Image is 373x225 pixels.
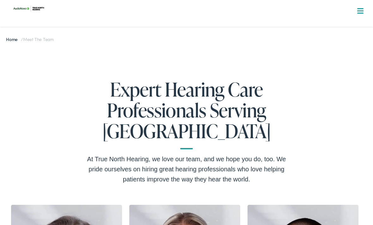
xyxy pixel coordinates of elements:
span: / [6,36,54,42]
div: At True North Hearing, we love our team, and we hope you do, too. We pride ourselves on hiring gr... [85,154,288,184]
h1: Expert Hearing Care Professionals Serving [GEOGRAPHIC_DATA] [85,79,288,149]
a: Home [6,36,21,42]
span: Meet the Team [23,36,54,42]
a: What We Offer [12,25,366,45]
